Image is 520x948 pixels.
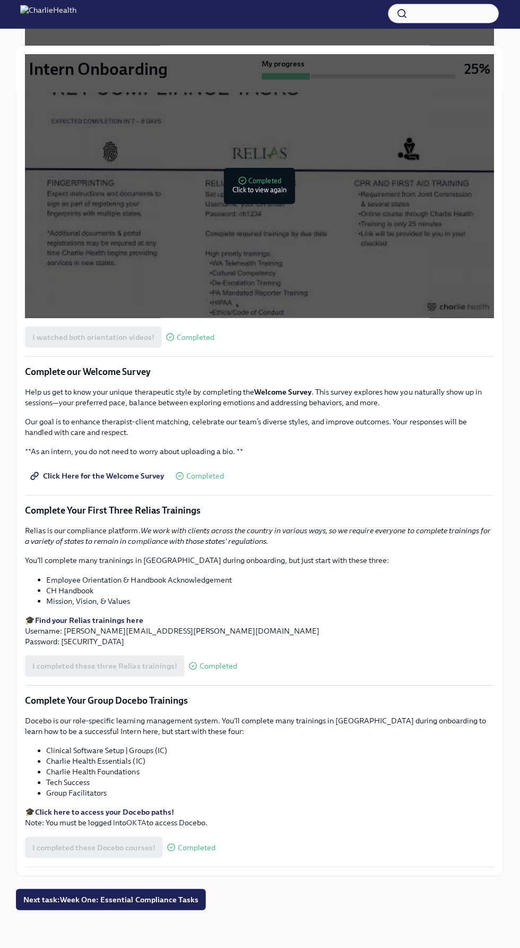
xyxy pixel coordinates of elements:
[30,59,168,81] h2: Intern Onboarding
[47,585,494,596] li: CH Handbook
[178,843,216,851] span: Completed
[47,777,494,788] li: Tech Success
[177,334,215,342] span: Completed
[36,807,175,817] a: Click here to access your Docebo paths!
[26,387,494,408] p: Help us get to know your unique therapeutic style by completing the . This survey explores how yo...
[464,61,490,80] h3: 25%
[26,505,494,517] p: Complete Your First Three Relias Trainings
[200,662,238,670] span: Completed
[26,417,494,438] p: Our goal is to enhance therapist-client matching, celebrate our team’s diverse styles, and improv...
[26,694,494,707] p: Complete Your Group Docebo Trainings
[26,366,494,379] p: Complete our Welcome Survey
[47,766,494,777] li: Charlie Health Foundations
[47,745,494,756] li: Clinical Software Setup | Groups (IC)
[21,6,77,23] img: CharlieHealth
[187,473,224,481] span: Completed
[24,894,199,904] span: Next task : Week One: Essential Compliance Tasks
[47,575,494,585] li: Employee Orientation & Handbook Acknowledgement
[26,447,494,457] p: **As an intern, you do not need to worry about uploading a bio. **
[26,466,172,487] a: Click Here for the Welcome Survey
[255,388,312,397] strong: Welcome Survey
[26,615,494,647] p: 🎓 Username: [PERSON_NAME][EMAIL_ADDRESS][PERSON_NAME][DOMAIN_NAME] Password: [SECURITY_DATA]
[36,616,144,625] a: Find your Relias trainings here
[26,556,494,566] p: You'll complete many traninings in [GEOGRAPHIC_DATA] during onboarding, but just start with these...
[47,756,494,766] li: Charlie Health Essentials (IC)
[26,526,494,547] p: Relias is our compliance platform.
[47,788,494,798] li: Group Facilitators
[26,715,494,737] p: Docebo is our role-specific learning management system. You'll complete many trainings in [GEOGRA...
[127,818,147,827] a: OKTA
[17,889,206,910] button: Next task:Week One: Essential Compliance Tasks
[33,471,164,482] span: Click Here for the Welcome Survey
[26,807,494,828] p: 🎓 Note: You must be logged into to access Docebo.
[26,526,491,546] em: We work with clients across the country in various ways, so we require everyone to complete train...
[47,596,494,607] li: Mission, Vision, & Values
[262,59,305,70] strong: My progress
